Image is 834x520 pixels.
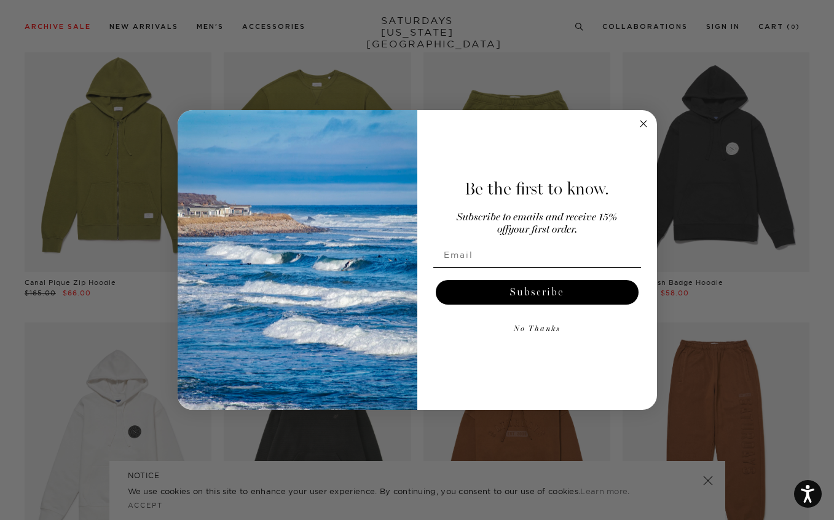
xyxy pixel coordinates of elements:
[436,280,639,305] button: Subscribe
[465,178,609,199] span: Be the first to know.
[508,225,577,235] span: your first order.
[433,317,641,342] button: No Thanks
[457,212,617,223] span: Subscribe to emails and receive 15%
[433,242,641,267] input: Email
[497,225,508,235] span: off
[178,110,417,410] img: 125c788d-000d-4f3e-b05a-1b92b2a23ec9.jpeg
[636,116,651,131] button: Close dialog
